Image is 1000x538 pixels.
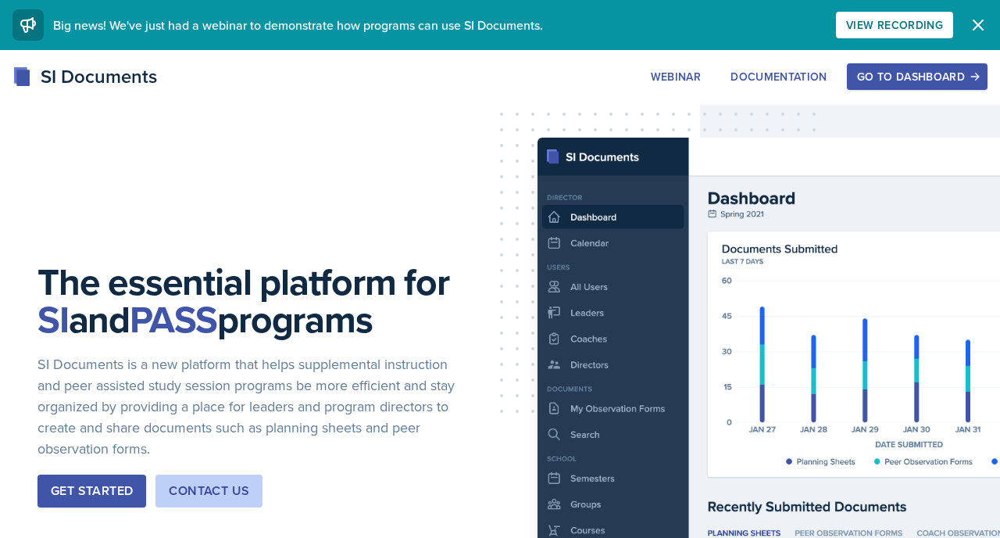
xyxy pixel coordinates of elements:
[53,16,543,34] span: Big news! We've just had a webinar to demonstrate how programs can use SI Documents.
[169,482,249,500] div: Contact Us
[641,63,711,90] button: Webinar
[651,70,701,83] div: Webinar
[12,63,157,91] div: SI Documents
[847,63,987,90] button: Go to Dashboard
[720,63,837,90] button: Documentation
[155,475,262,508] button: Contact Us
[730,70,827,83] div: Documentation
[857,70,977,83] div: Go to Dashboard
[846,19,943,31] div: View Recording
[37,475,146,508] button: Get Started
[836,12,953,38] button: View Recording
[51,482,133,500] div: Get Started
